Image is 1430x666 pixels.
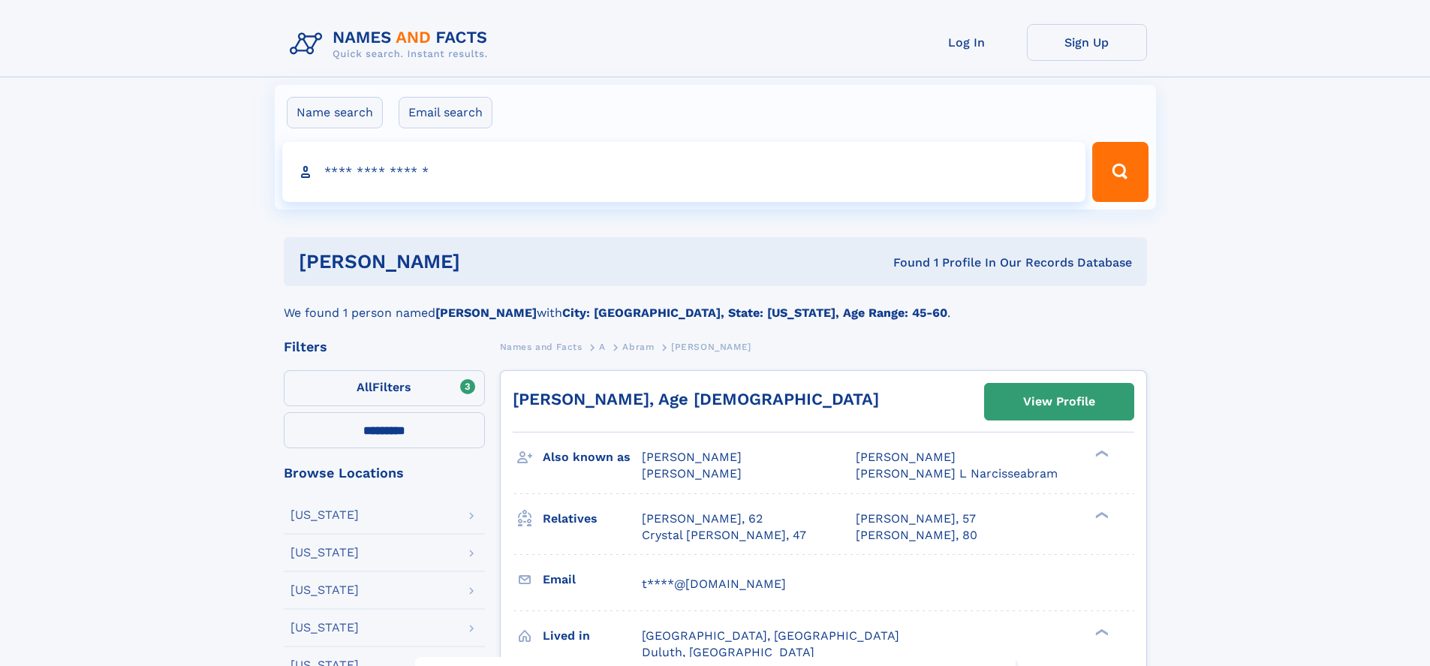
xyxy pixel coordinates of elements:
[513,390,879,408] a: [PERSON_NAME], Age [DEMOGRAPHIC_DATA]
[642,628,899,643] span: [GEOGRAPHIC_DATA], [GEOGRAPHIC_DATA]
[671,342,751,352] span: [PERSON_NAME]
[642,450,742,464] span: [PERSON_NAME]
[622,337,654,356] a: Abram
[856,466,1058,481] span: [PERSON_NAME] L Narcisseabram
[1091,510,1109,520] div: ❯
[291,547,359,559] div: [US_STATE]
[562,306,947,320] b: City: [GEOGRAPHIC_DATA], State: [US_STATE], Age Range: 45-60
[435,306,537,320] b: [PERSON_NAME]
[291,509,359,521] div: [US_STATE]
[985,384,1133,420] a: View Profile
[500,337,583,356] a: Names and Facts
[299,252,677,271] h1: [PERSON_NAME]
[284,466,485,480] div: Browse Locations
[1023,384,1095,419] div: View Profile
[284,24,500,65] img: Logo Names and Facts
[1027,24,1147,61] a: Sign Up
[642,645,814,659] span: Duluth, [GEOGRAPHIC_DATA]
[284,286,1147,322] div: We found 1 person named with .
[622,342,654,352] span: Abram
[543,567,642,592] h3: Email
[287,97,383,128] label: Name search
[907,24,1027,61] a: Log In
[1092,142,1148,202] button: Search Button
[543,445,642,470] h3: Also known as
[291,622,359,634] div: [US_STATE]
[599,342,606,352] span: A
[1091,627,1109,637] div: ❯
[856,450,956,464] span: [PERSON_NAME]
[676,255,1132,271] div: Found 1 Profile In Our Records Database
[399,97,492,128] label: Email search
[284,340,485,354] div: Filters
[291,584,359,596] div: [US_STATE]
[642,527,806,544] a: Crystal [PERSON_NAME], 47
[1091,449,1109,459] div: ❯
[856,511,976,527] a: [PERSON_NAME], 57
[543,506,642,532] h3: Relatives
[856,527,977,544] a: [PERSON_NAME], 80
[599,337,606,356] a: A
[642,511,763,527] a: [PERSON_NAME], 62
[642,466,742,481] span: [PERSON_NAME]
[543,623,642,649] h3: Lived in
[282,142,1086,202] input: search input
[357,380,372,394] span: All
[284,370,485,406] label: Filters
